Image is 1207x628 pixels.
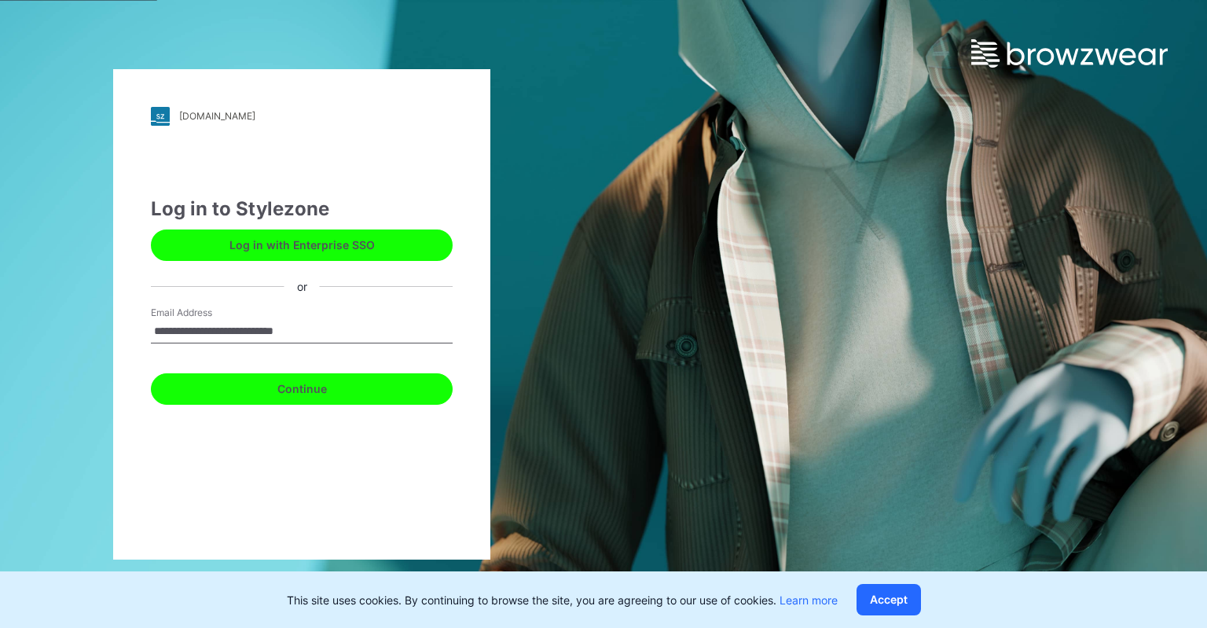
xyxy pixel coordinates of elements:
[151,306,261,320] label: Email Address
[151,107,170,126] img: stylezone-logo.562084cfcfab977791bfbf7441f1a819.svg
[284,278,320,295] div: or
[971,39,1168,68] img: browzwear-logo.e42bd6dac1945053ebaf764b6aa21510.svg
[151,107,453,126] a: [DOMAIN_NAME]
[151,195,453,223] div: Log in to Stylezone
[857,584,921,615] button: Accept
[151,373,453,405] button: Continue
[151,230,453,261] button: Log in with Enterprise SSO
[780,593,838,607] a: Learn more
[287,592,838,608] p: This site uses cookies. By continuing to browse the site, you are agreeing to our use of cookies.
[179,110,255,122] div: [DOMAIN_NAME]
